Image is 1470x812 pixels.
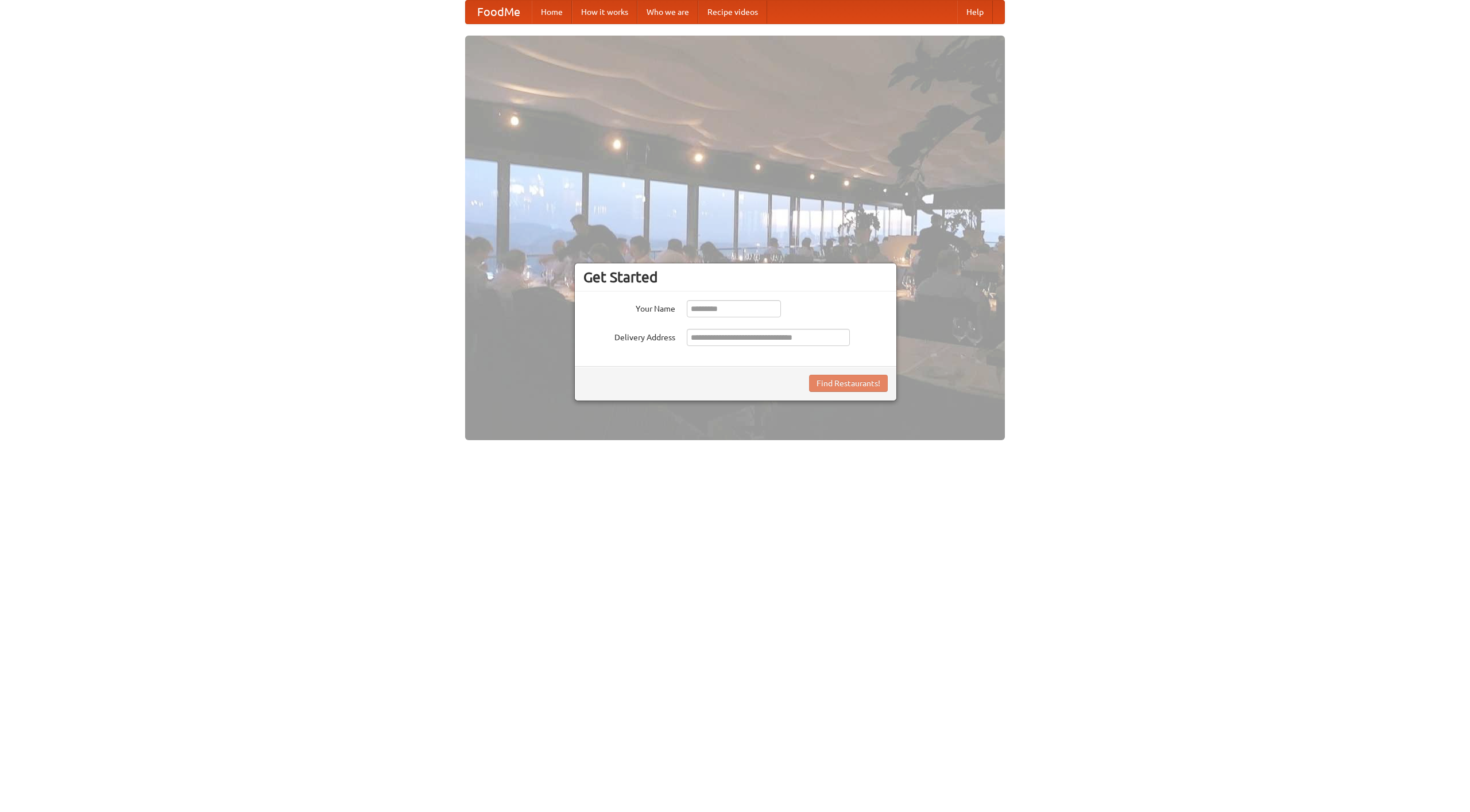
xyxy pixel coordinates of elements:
h3: Get Started [583,269,888,286]
label: Delivery Address [583,329,675,343]
a: Home [532,1,572,24]
button: Find Restaurants! [809,375,888,392]
a: How it works [572,1,637,24]
a: Who we are [637,1,698,24]
a: FoodMe [466,1,532,24]
a: Help [957,1,993,24]
a: Recipe videos [698,1,767,24]
label: Your Name [583,300,675,314]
